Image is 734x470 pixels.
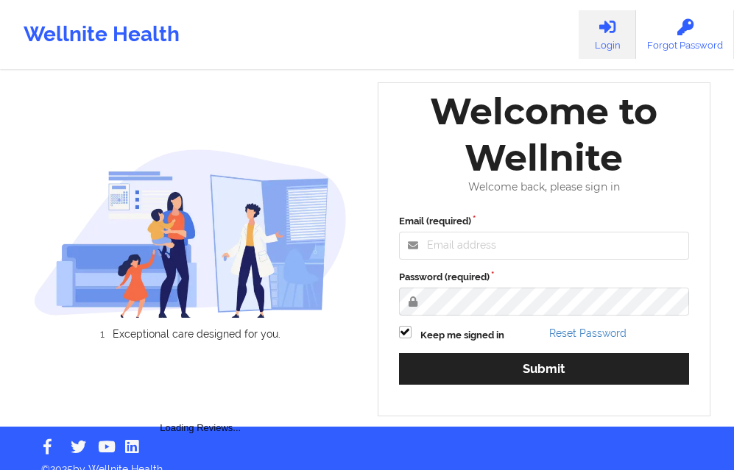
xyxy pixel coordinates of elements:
[399,214,690,229] label: Email (required)
[420,328,504,343] label: Keep me signed in
[389,181,700,193] div: Welcome back, please sign in
[399,232,690,260] input: Email address
[34,365,367,435] div: Loading Reviews...
[636,10,734,59] a: Forgot Password
[47,328,347,340] li: Exceptional care designed for you.
[34,149,347,318] img: wellnite-auth-hero_200.c722682e.png
[549,327,627,339] a: Reset Password
[389,88,700,181] div: Welcome to Wellnite
[399,270,690,285] label: Password (required)
[579,10,636,59] a: Login
[399,353,690,385] button: Submit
